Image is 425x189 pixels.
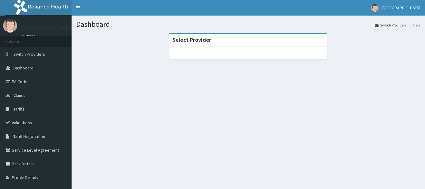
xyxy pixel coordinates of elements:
span: [GEOGRAPHIC_DATA] [382,5,420,11]
a: Online [22,34,37,38]
a: Switch Providers [375,22,406,28]
p: [GEOGRAPHIC_DATA] [22,25,73,31]
span: Switch Providers [13,51,45,57]
li: Here [407,22,420,28]
strong: Select Provider [172,36,211,43]
img: User Image [3,19,17,33]
span: Tariff Negotiation [13,134,45,139]
span: Tariffs [13,106,25,112]
img: User Image [371,4,379,12]
h1: Dashboard [76,20,420,28]
span: Claims [13,92,26,98]
span: Dashboard [13,65,34,71]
